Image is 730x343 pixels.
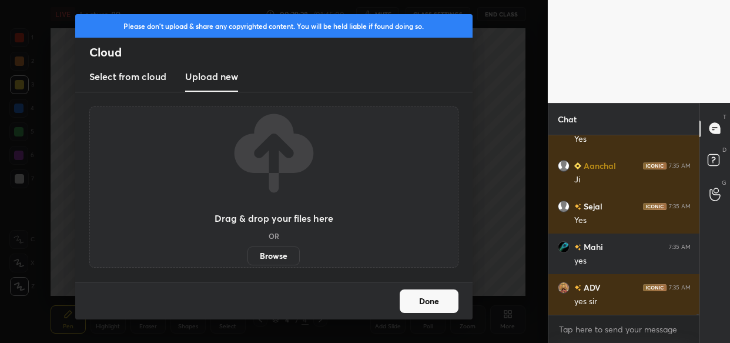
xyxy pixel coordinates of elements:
p: T [723,112,726,121]
h6: ADV [581,281,601,294]
img: no-rating-badge.077c3623.svg [574,244,581,251]
h5: OR [269,232,279,239]
img: 3708bcbceeb24c8eb7155df00cfd8e1a.jpg [558,241,570,252]
h6: Aanchal [581,159,616,172]
img: iconic-dark.1390631f.png [643,162,667,169]
div: Yes [574,134,691,145]
div: grid [548,135,700,315]
h3: Drag & drop your files here [215,214,333,223]
img: default.png [558,200,570,212]
div: 7:35 AM [669,243,691,250]
p: G [722,178,726,187]
h3: Upload new [185,69,238,84]
img: 8c4f79ee2c3a4b818955f41e58bc2b71.jpg [558,281,570,293]
img: default.png [558,159,570,171]
div: 7:35 AM [669,202,691,209]
img: no-rating-badge.077c3623.svg [574,285,581,291]
img: no-rating-badge.077c3623.svg [574,204,581,210]
h6: Sejal [581,200,602,212]
img: iconic-dark.1390631f.png [643,284,667,291]
p: D [722,145,726,154]
div: yes sir [574,296,691,308]
div: Yes [574,215,691,227]
div: Ji [574,174,691,186]
img: iconic-dark.1390631f.png [643,202,667,209]
img: Learner_Badge_beginner_1_8b307cf2a0.svg [574,162,581,169]
p: Chat [548,104,586,135]
h2: Cloud [89,45,473,60]
h3: Select from cloud [89,69,166,84]
div: Please don't upload & share any copyrighted content. You will be held liable if found doing so. [75,14,473,38]
div: yes [574,255,691,267]
div: 7:35 AM [669,162,691,169]
h6: Mahi [581,241,603,253]
div: 7:35 AM [669,284,691,291]
button: Done [400,289,458,313]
